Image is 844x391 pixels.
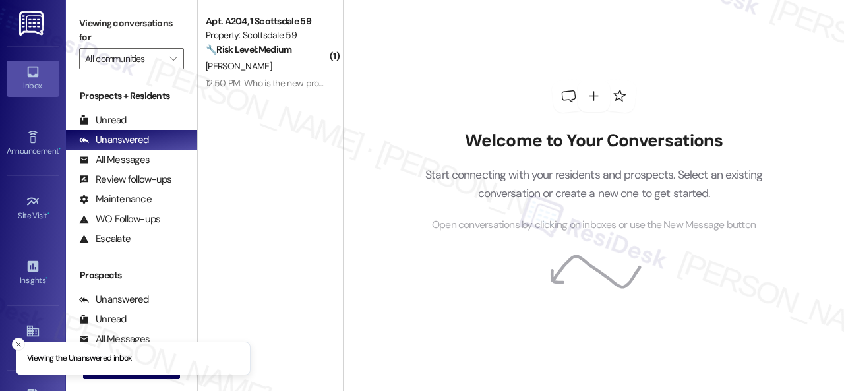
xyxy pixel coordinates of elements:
div: 12:50 PM: Who is the new property manager? [206,77,380,89]
strong: 🔧 Risk Level: Medium [206,44,291,55]
div: Unread [79,113,127,127]
div: Unanswered [79,293,149,307]
a: Site Visit • [7,191,59,226]
button: Close toast [12,338,25,351]
input: All communities [85,48,163,69]
a: Insights • [7,255,59,291]
h2: Welcome to Your Conversations [406,131,783,152]
div: Maintenance [79,193,152,206]
p: Start connecting with your residents and prospects. Select an existing conversation or create a n... [406,165,783,203]
span: • [45,274,47,283]
span: Open conversations by clicking on inboxes or use the New Message button [432,217,756,233]
div: Escalate [79,232,131,246]
a: Inbox [7,61,59,96]
div: Unanswered [79,133,149,147]
div: Prospects + Residents [66,89,197,103]
span: • [47,209,49,218]
span: • [59,144,61,154]
div: WO Follow-ups [79,212,160,226]
div: All Messages [79,153,150,167]
div: Unread [79,313,127,326]
p: Viewing the Unanswered inbox [27,353,132,365]
i:  [169,53,177,64]
span: [PERSON_NAME] [206,60,272,72]
img: ResiDesk Logo [19,11,46,36]
div: Review follow-ups [79,173,171,187]
a: Buildings [7,320,59,355]
div: Property: Scottsdale 59 [206,28,328,42]
div: Prospects [66,268,197,282]
div: Apt. A204, 1 Scottsdale 59 [206,15,328,28]
label: Viewing conversations for [79,13,184,48]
